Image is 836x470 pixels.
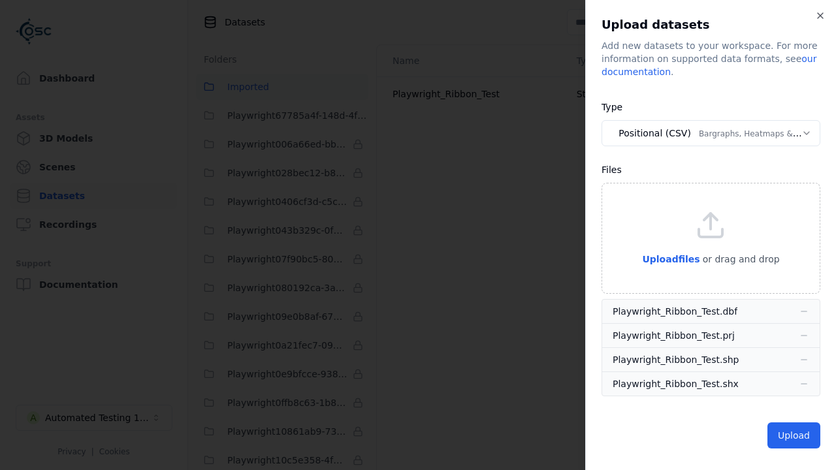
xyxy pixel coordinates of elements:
[613,305,737,318] div: Playwright_Ribbon_Test.dbf
[642,254,699,264] span: Upload files
[700,251,780,267] p: or drag and drop
[602,16,820,34] h2: Upload datasets
[613,353,739,366] div: Playwright_Ribbon_Test.shp
[602,164,622,175] label: Files
[767,422,820,448] button: Upload
[602,39,820,78] div: Add new datasets to your workspace. For more information on supported data formats, see .
[613,377,739,390] div: Playwright_Ribbon_Test.shx
[602,102,622,112] label: Type
[613,329,735,342] div: Playwright_Ribbon_Test.prj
